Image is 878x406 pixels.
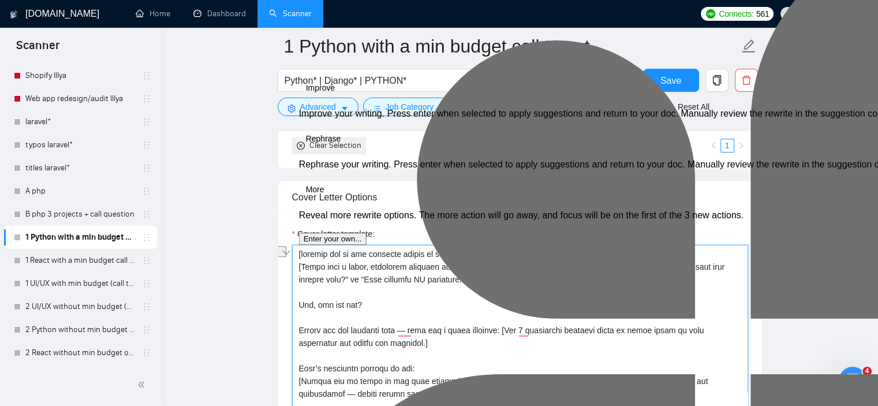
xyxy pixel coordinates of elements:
span: Scanner [7,37,69,61]
a: homeHome [136,9,170,18]
img: logo [10,5,18,24]
a: Web app redesign/audit Illya [25,87,135,110]
span: holder [142,348,151,357]
input: Scanner name... [284,32,739,61]
span: holder [142,94,151,103]
a: B php 3 projects + call question [25,203,135,226]
a: 1 Python with a min budget call to act [25,226,135,249]
span: double-left [137,379,149,390]
a: titles laravel* [25,157,135,180]
a: 1 UI/UX with min budget (call to act) [25,272,135,295]
span: close-circle [297,141,305,150]
a: laravel* [25,110,135,133]
span: holder [142,256,151,265]
span: holder [142,117,151,126]
button: settingAdvancedcaret-down [278,98,358,116]
span: holder [142,233,151,242]
label: Cover letter template: [292,228,375,240]
span: holder [142,140,151,150]
span: holder [142,187,151,196]
span: holder [142,210,151,219]
a: 2 UI/UX without min budget (open question) [25,295,135,318]
div: Cover Letter Options [292,181,748,214]
span: holder [142,163,151,173]
span: setting [287,104,296,113]
a: 2 React without min budget open Quest. [25,341,135,364]
a: 1 React with a min budget call to act. [25,249,135,272]
a: searchScanner [269,9,312,18]
a: Shopify Illya [25,64,135,87]
input: Search Freelance Jobs... [285,73,593,88]
span: holder [142,325,151,334]
span: holder [142,71,151,80]
a: A php [25,180,135,203]
a: dashboardDashboard [193,9,246,18]
span: holder [142,302,151,311]
a: typos laravel* [25,133,135,157]
span: holder [142,279,151,288]
a: 2 Python without min budget with open Quest. [25,318,135,341]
